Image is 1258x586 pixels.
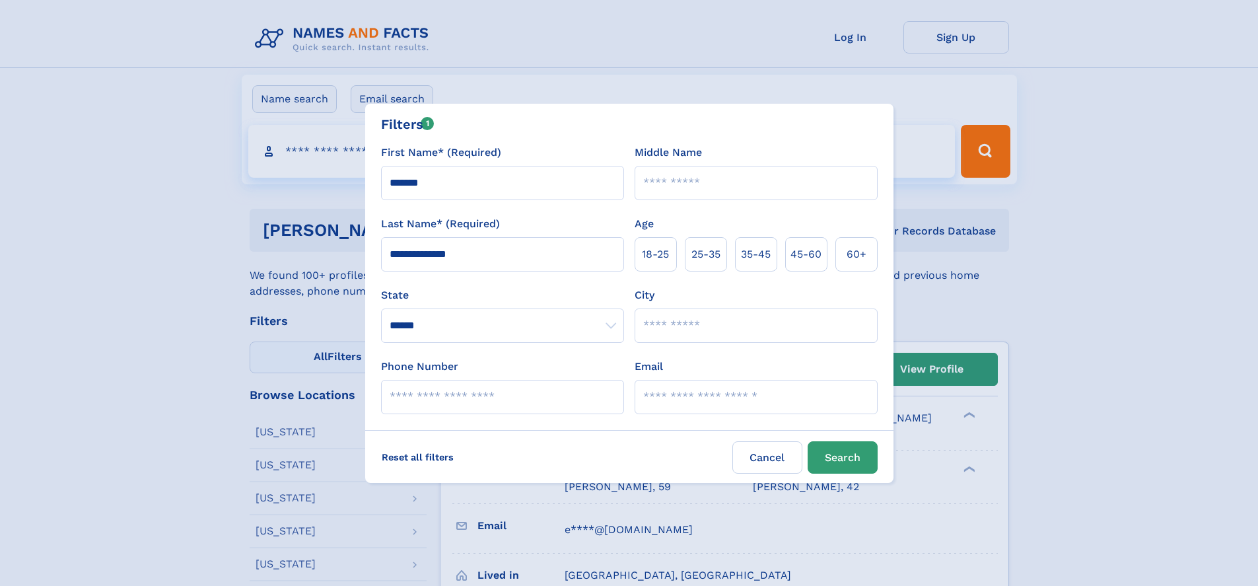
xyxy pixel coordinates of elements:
[635,287,654,303] label: City
[732,441,802,474] label: Cancel
[808,441,878,474] button: Search
[741,246,771,262] span: 35‑45
[381,216,500,232] label: Last Name* (Required)
[381,114,435,134] div: Filters
[635,216,654,232] label: Age
[691,246,720,262] span: 25‑35
[847,246,866,262] span: 60+
[635,359,663,375] label: Email
[635,145,702,161] label: Middle Name
[381,287,624,303] label: State
[373,441,462,473] label: Reset all filters
[790,246,821,262] span: 45‑60
[642,246,669,262] span: 18‑25
[381,145,501,161] label: First Name* (Required)
[381,359,458,375] label: Phone Number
